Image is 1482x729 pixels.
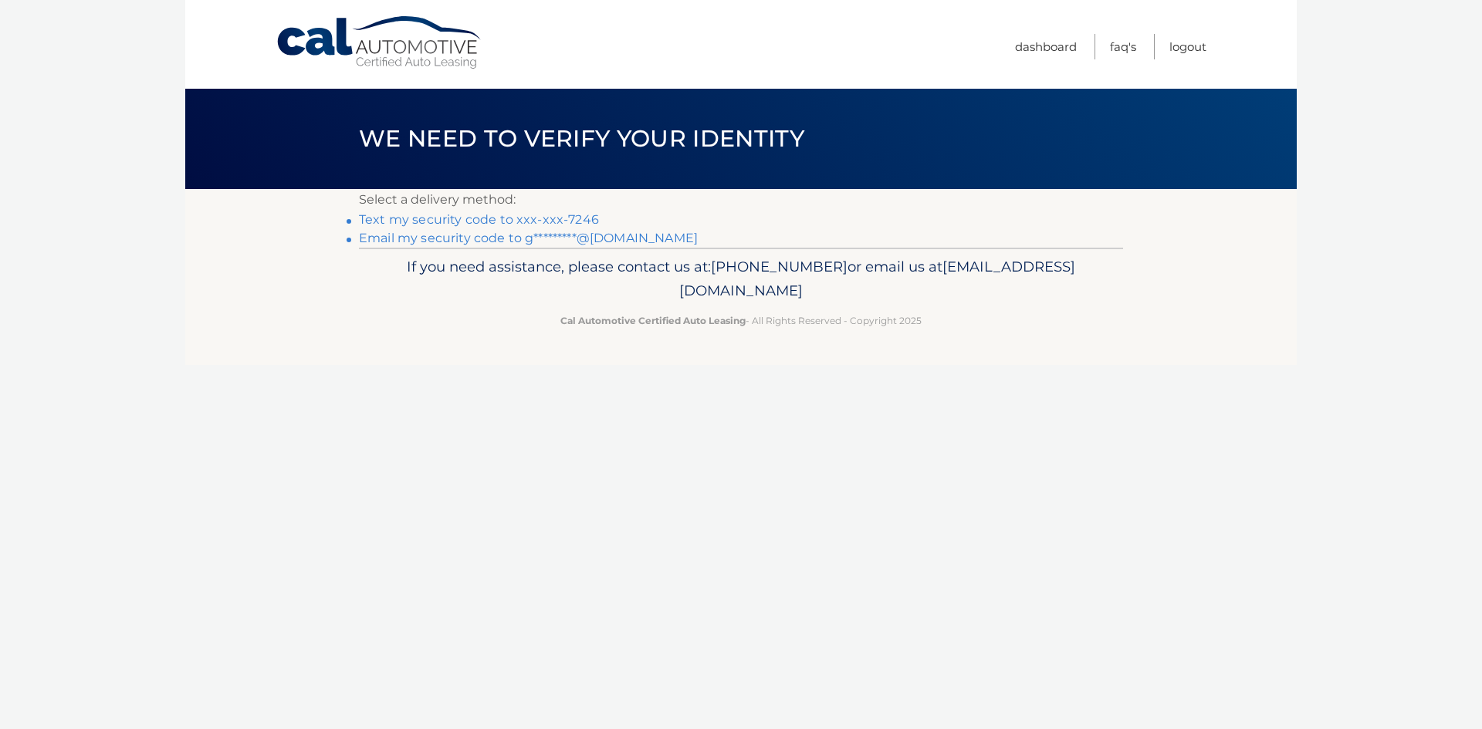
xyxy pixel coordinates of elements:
[560,315,746,326] strong: Cal Automotive Certified Auto Leasing
[369,312,1113,329] p: - All Rights Reserved - Copyright 2025
[711,258,848,275] span: [PHONE_NUMBER]
[359,231,698,245] a: Email my security code to g*********@[DOMAIN_NAME]
[276,15,484,70] a: Cal Automotive
[359,212,599,227] a: Text my security code to xxx-xxx-7246
[359,124,804,153] span: We need to verify your identity
[1015,34,1077,59] a: Dashboard
[1110,34,1136,59] a: FAQ's
[359,189,1123,211] p: Select a delivery method:
[369,255,1113,304] p: If you need assistance, please contact us at: or email us at
[1169,34,1206,59] a: Logout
